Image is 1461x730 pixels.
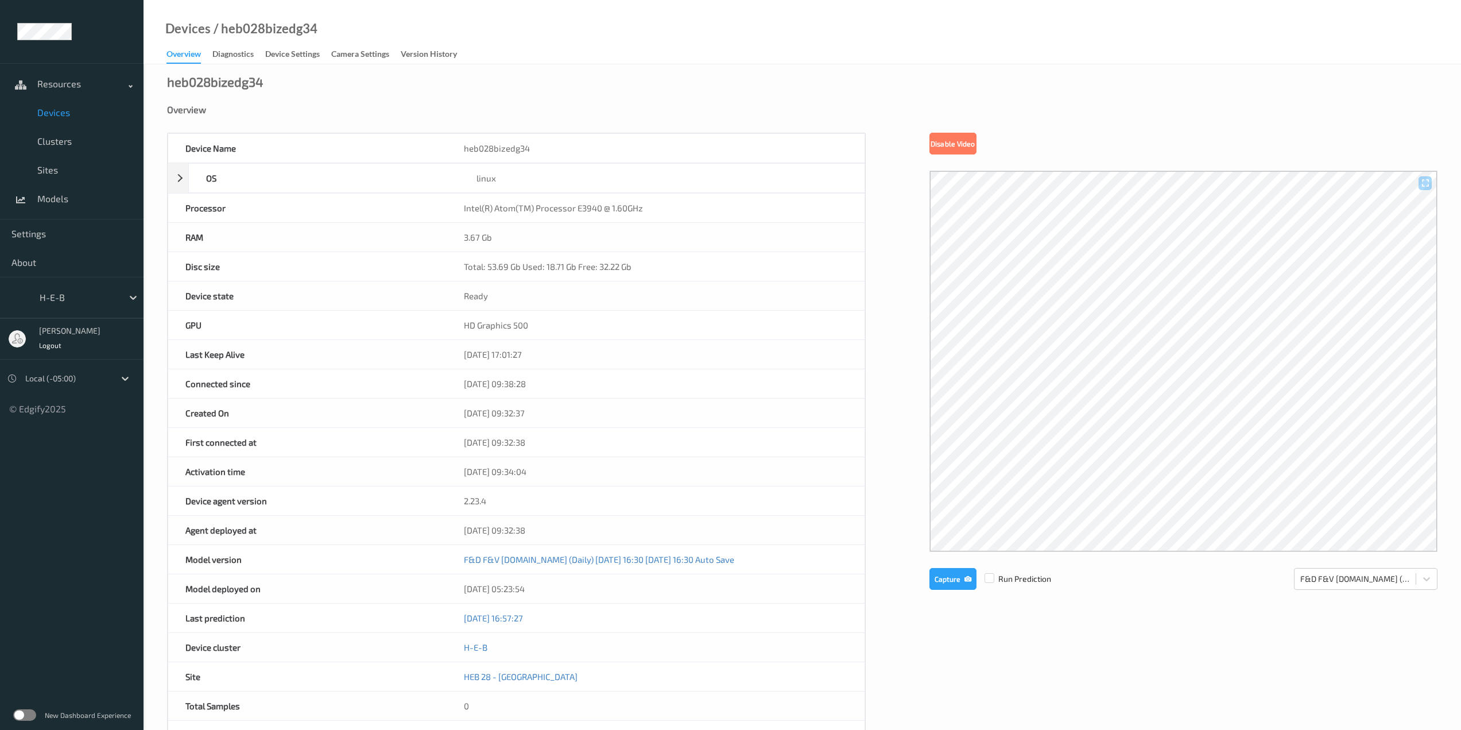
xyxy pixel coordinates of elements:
[168,340,447,369] div: Last Keep Alive
[265,47,331,63] a: Device Settings
[929,133,976,155] button: Disable Video
[168,134,447,163] div: Device Name
[167,76,263,87] div: heb028bizedg34
[212,48,254,63] div: Diagnostics
[464,671,578,682] a: HEB 28 - [GEOGRAPHIC_DATA]
[447,399,865,427] div: [DATE] 09:32:37
[168,692,447,720] div: Total Samples
[168,194,447,222] div: Processor
[168,662,447,691] div: Site
[168,399,447,427] div: Created On
[168,486,447,515] div: Device agent version
[401,48,457,63] div: Version History
[212,47,265,63] a: Diagnostics
[447,486,865,515] div: 2.23.4
[166,48,201,64] div: Overview
[464,554,734,565] a: F&D F&V [DOMAIN_NAME] (Daily) [DATE] 16:30 [DATE] 16:30 Auto Save
[211,23,317,34] div: / heb028bizedg34
[464,642,487,652] a: H-E-B
[168,223,447,252] div: RAM
[168,574,447,603] div: Model deployed on
[976,573,1051,585] span: Run Prediction
[168,369,447,398] div: Connected since
[166,47,212,64] a: Overview
[331,48,389,63] div: Camera Settings
[447,134,865,163] div: heb028bizedg34
[168,311,447,339] div: GPU
[447,194,865,222] div: Intel(R) Atom(TM) Processor E3940 @ 1.60GHz
[447,281,865,310] div: Ready
[447,369,865,398] div: [DATE] 09:38:28
[447,311,865,339] div: HD Graphics 500
[168,163,865,193] div: OSlinux
[447,457,865,486] div: [DATE] 09:34:04
[447,252,865,281] div: Total: 53.69 Gb Used: 18.71 Gb Free: 32.22 Gb
[464,613,523,623] a: [DATE] 16:57:27
[168,252,447,281] div: Disc size
[168,633,447,662] div: Device cluster
[401,47,468,63] a: Version History
[447,223,865,252] div: 3.67 Gb
[331,47,401,63] a: Camera Settings
[447,516,865,544] div: [DATE] 09:32:38
[447,574,865,603] div: [DATE] 05:23:54
[167,104,1437,115] div: Overview
[168,457,447,486] div: Activation time
[447,428,865,457] div: [DATE] 09:32:38
[165,23,211,34] a: Devices
[265,48,320,63] div: Device Settings
[168,516,447,544] div: Agent deployed at
[168,604,447,632] div: Last prediction
[447,692,865,720] div: 0
[189,164,459,192] div: OS
[447,340,865,369] div: [DATE] 17:01:27
[168,545,447,574] div: Model version
[168,428,447,457] div: First connected at
[929,568,976,590] button: Capture
[168,281,447,310] div: Device state
[459,164,865,192] div: linux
